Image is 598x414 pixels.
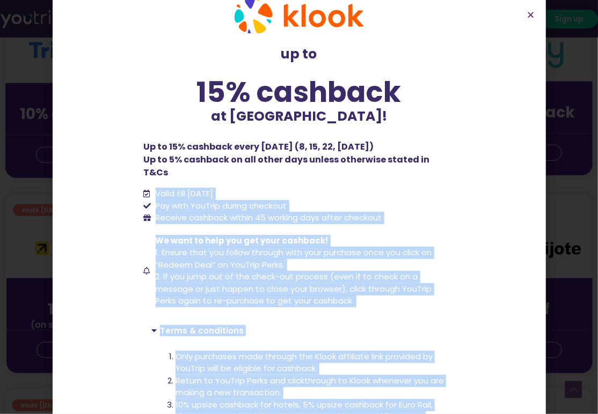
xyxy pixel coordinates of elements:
span: Pay with YouTrip during checkout [153,200,287,212]
span: We want to help you get your cashback! [156,235,329,246]
li: Only purchases made through the Klook affiliate link provided by YouTrip will be eligible for cas... [176,351,447,375]
a: Close [527,11,535,19]
li: Return to YouTrip Perks and clickthrough to Klook whenever you are making a new transaction. [176,375,447,399]
span: 1. Ensure that you follow through with your purchase once you click on “Redeem Deal” on YouTrip P... [156,247,432,270]
p: up to [143,44,455,64]
div: 15% cashback [143,78,455,106]
p: at [GEOGRAPHIC_DATA]! [143,106,455,127]
span: Valid till [DATE] [153,188,214,200]
div: Terms & conditions [143,318,455,343]
a: Terms & conditions [160,325,244,336]
span: Receive cashback within 45 working days after checkout [153,212,382,224]
span: 2. If you jump out of the check-out process (even if to check on a message or just happen to clos... [156,271,432,306]
p: Up to 15% cashback every [DATE] (8, 15, 22, [DATE]) Up to 5% cashback on all other days unless ot... [143,141,455,179]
